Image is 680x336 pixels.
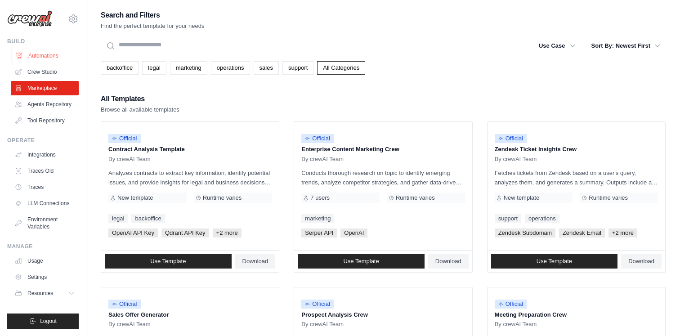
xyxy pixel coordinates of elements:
[11,286,79,300] button: Resources
[11,196,79,211] a: LLM Connections
[559,228,605,237] span: Zendesk Email
[301,321,344,328] span: By crewAI Team
[504,194,539,202] span: New template
[203,194,242,202] span: Runtime varies
[117,194,153,202] span: New template
[495,214,521,223] a: support
[298,254,425,269] a: Use Template
[108,300,141,309] span: Official
[340,228,367,237] span: OpenAI
[11,148,79,162] a: Integrations
[11,180,79,194] a: Traces
[301,156,344,163] span: By crewAI Team
[211,61,250,75] a: operations
[235,254,276,269] a: Download
[495,134,527,143] span: Official
[101,105,179,114] p: Browse all available templates
[495,310,658,319] p: Meeting Preparation Crew
[108,214,128,223] a: legal
[301,228,337,237] span: Serper API
[11,97,79,112] a: Agents Repository
[108,134,141,143] span: Official
[101,61,139,75] a: backoffice
[586,38,666,54] button: Sort By: Newest First
[343,258,379,265] span: Use Template
[161,228,209,237] span: Qdrant API Key
[589,194,628,202] span: Runtime varies
[105,254,232,269] a: Use Template
[108,156,151,163] span: By crewAI Team
[108,310,272,319] p: Sales Offer Generator
[108,321,151,328] span: By crewAI Team
[317,61,365,75] a: All Categories
[11,81,79,95] a: Marketplace
[11,212,79,234] a: Environment Variables
[27,290,53,297] span: Resources
[7,243,79,250] div: Manage
[495,321,537,328] span: By crewAI Team
[142,61,166,75] a: legal
[491,254,618,269] a: Use Template
[11,270,79,284] a: Settings
[101,22,205,31] p: Find the perfect template for your needs
[12,49,80,63] a: Automations
[11,164,79,178] a: Traces Old
[628,258,654,265] span: Download
[495,145,658,154] p: Zendesk Ticket Insights Crew
[301,300,334,309] span: Official
[301,134,334,143] span: Official
[533,38,581,54] button: Use Case
[108,168,272,187] p: Analyzes contracts to extract key information, identify potential issues, and provide insights fo...
[108,228,158,237] span: OpenAI API Key
[310,194,330,202] span: 7 users
[525,214,559,223] a: operations
[7,10,52,27] img: Logo
[11,65,79,79] a: Crew Studio
[435,258,461,265] span: Download
[495,168,658,187] p: Fetches tickets from Zendesk based on a user's query, analyzes them, and generates a summary. Out...
[150,258,186,265] span: Use Template
[242,258,268,265] span: Download
[170,61,207,75] a: marketing
[213,228,242,237] span: +2 more
[101,93,179,105] h2: All Templates
[11,113,79,128] a: Tool Repository
[101,9,205,22] h2: Search and Filters
[11,254,79,268] a: Usage
[282,61,313,75] a: support
[608,228,637,237] span: +2 more
[40,318,57,325] span: Logout
[495,300,527,309] span: Official
[301,214,334,223] a: marketing
[495,228,555,237] span: Zendesk Subdomain
[108,145,272,154] p: Contract Analysis Template
[301,168,465,187] p: Conducts thorough research on topic to identify emerging trends, analyze competitor strategies, a...
[301,145,465,154] p: Enterprise Content Marketing Crew
[254,61,279,75] a: sales
[537,258,572,265] span: Use Template
[7,137,79,144] div: Operate
[131,214,165,223] a: backoffice
[396,194,435,202] span: Runtime varies
[621,254,662,269] a: Download
[495,156,537,163] span: By crewAI Team
[7,38,79,45] div: Build
[301,310,465,319] p: Prospect Analysis Crew
[428,254,469,269] a: Download
[7,314,79,329] button: Logout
